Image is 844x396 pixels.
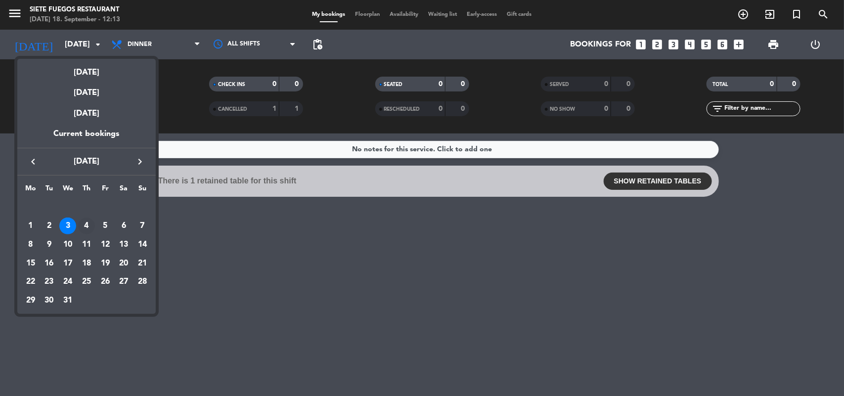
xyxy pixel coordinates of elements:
td: December 11, 2025 [77,235,96,254]
td: December 31, 2025 [58,291,77,310]
i: keyboard_arrow_left [27,156,39,168]
td: December 20, 2025 [115,254,133,273]
div: 28 [134,273,151,290]
th: Thursday [77,183,96,198]
div: 9 [41,236,58,253]
div: 5 [97,218,114,234]
td: December 29, 2025 [21,291,40,310]
button: keyboard_arrow_left [24,155,42,168]
td: December 18, 2025 [77,254,96,273]
td: December 21, 2025 [133,254,152,273]
td: December 25, 2025 [77,273,96,292]
div: 20 [115,255,132,272]
td: December 17, 2025 [58,254,77,273]
div: 11 [78,236,95,253]
th: Sunday [133,183,152,198]
div: 3 [59,218,76,234]
td: December 13, 2025 [115,235,133,254]
div: 2 [41,218,58,234]
i: keyboard_arrow_right [134,156,146,168]
div: 14 [134,236,151,253]
div: 24 [59,273,76,290]
td: December 4, 2025 [77,217,96,235]
th: Friday [96,183,115,198]
div: 15 [22,255,39,272]
div: 22 [22,273,39,290]
div: 31 [59,292,76,309]
td: DEC [21,198,152,217]
td: December 27, 2025 [115,273,133,292]
td: December 16, 2025 [40,254,59,273]
td: December 22, 2025 [21,273,40,292]
div: 25 [78,273,95,290]
div: 21 [134,255,151,272]
div: [DATE] [17,100,156,128]
button: keyboard_arrow_right [131,155,149,168]
div: [DATE] [17,79,156,99]
td: December 30, 2025 [40,291,59,310]
td: December 8, 2025 [21,235,40,254]
div: 19 [97,255,114,272]
th: Saturday [115,183,133,198]
td: December 7, 2025 [133,217,152,235]
div: 18 [78,255,95,272]
th: Wednesday [58,183,77,198]
td: December 23, 2025 [40,273,59,292]
td: December 5, 2025 [96,217,115,235]
div: 13 [115,236,132,253]
td: December 9, 2025 [40,235,59,254]
div: 1 [22,218,39,234]
div: 7 [134,218,151,234]
div: Current bookings [17,128,156,148]
div: 29 [22,292,39,309]
td: December 15, 2025 [21,254,40,273]
div: 4 [78,218,95,234]
div: [DATE] [17,59,156,79]
td: December 26, 2025 [96,273,115,292]
td: December 6, 2025 [115,217,133,235]
div: 17 [59,255,76,272]
td: December 28, 2025 [133,273,152,292]
td: December 24, 2025 [58,273,77,292]
div: 30 [41,292,58,309]
td: December 3, 2025 [58,217,77,235]
td: December 14, 2025 [133,235,152,254]
th: Monday [21,183,40,198]
div: 16 [41,255,58,272]
td: December 19, 2025 [96,254,115,273]
div: 26 [97,273,114,290]
div: 23 [41,273,58,290]
td: December 1, 2025 [21,217,40,235]
div: 27 [115,273,132,290]
div: 8 [22,236,39,253]
div: 12 [97,236,114,253]
span: [DATE] [42,155,131,168]
td: December 10, 2025 [58,235,77,254]
th: Tuesday [40,183,59,198]
td: December 12, 2025 [96,235,115,254]
div: 10 [59,236,76,253]
div: 6 [115,218,132,234]
td: December 2, 2025 [40,217,59,235]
